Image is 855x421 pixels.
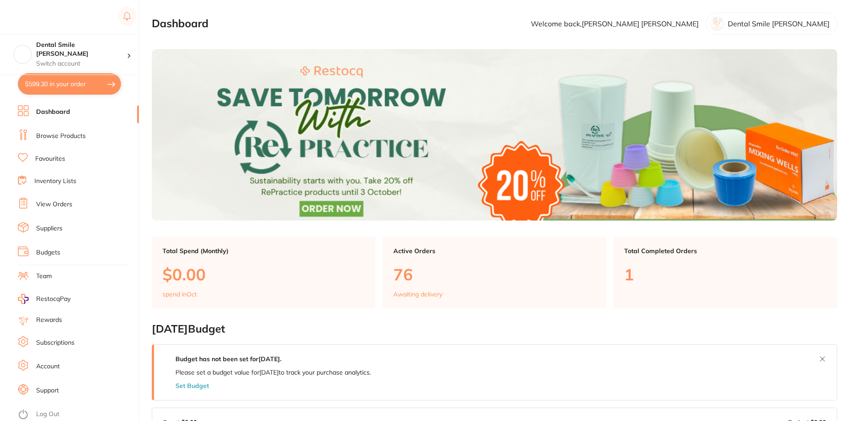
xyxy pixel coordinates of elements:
p: Dental Smile [PERSON_NAME] [728,20,830,28]
p: Active Orders [393,247,596,254]
a: Subscriptions [36,338,75,347]
a: Account [36,362,60,371]
p: spend in Oct [163,291,197,298]
a: Team [36,272,52,281]
a: View Orders [36,200,72,209]
a: RestocqPay [18,294,71,304]
a: Active Orders76Awaiting delivery [383,237,606,309]
p: 76 [393,265,596,283]
a: Total Completed Orders1 [613,237,837,309]
strong: Budget has not been set for [DATE] . [175,355,281,363]
p: 1 [624,265,826,283]
a: Total Spend (Monthly)$0.00spend inOct [152,237,375,309]
button: $599.30 in your order [18,73,121,95]
h2: Dashboard [152,17,209,30]
p: Switch account [36,59,127,68]
p: Welcome back, [PERSON_NAME] [PERSON_NAME] [531,20,699,28]
a: Log Out [36,410,59,419]
img: RestocqPay [18,294,29,304]
p: Total Completed Orders [624,247,826,254]
img: Dental Smile Frankston [14,46,31,63]
a: Browse Products [36,132,86,141]
a: Favourites [35,154,65,163]
a: Dashboard [36,108,70,117]
p: Please set a budget value for [DATE] to track your purchase analytics. [175,369,371,376]
h2: [DATE] Budget [152,323,837,335]
button: Set Budget [175,382,209,389]
a: Suppliers [36,224,63,233]
h4: Dental Smile Frankston [36,41,127,58]
img: Dashboard [152,49,837,221]
a: Restocq Logo [18,7,75,27]
a: Support [36,386,59,395]
a: Inventory Lists [34,177,76,186]
p: Awaiting delivery [393,291,442,298]
img: Restocq Logo [18,12,75,22]
a: Budgets [36,248,60,257]
p: $0.00 [163,265,365,283]
a: Rewards [36,316,62,325]
span: RestocqPay [36,295,71,304]
p: Total Spend (Monthly) [163,247,365,254]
